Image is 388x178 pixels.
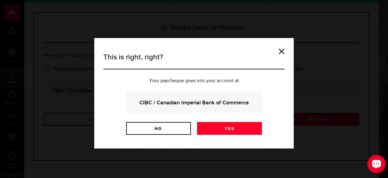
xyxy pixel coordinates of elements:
a: No [126,122,191,135]
p: Your paycheque goes into your account at [103,79,285,83]
h3: This is right, right? [103,52,285,69]
strong: CIBC / Canadian Imperial Bank of Commerce [134,99,254,107]
a: Yes [197,122,262,135]
iframe: LiveChat chat widget [363,152,388,178]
